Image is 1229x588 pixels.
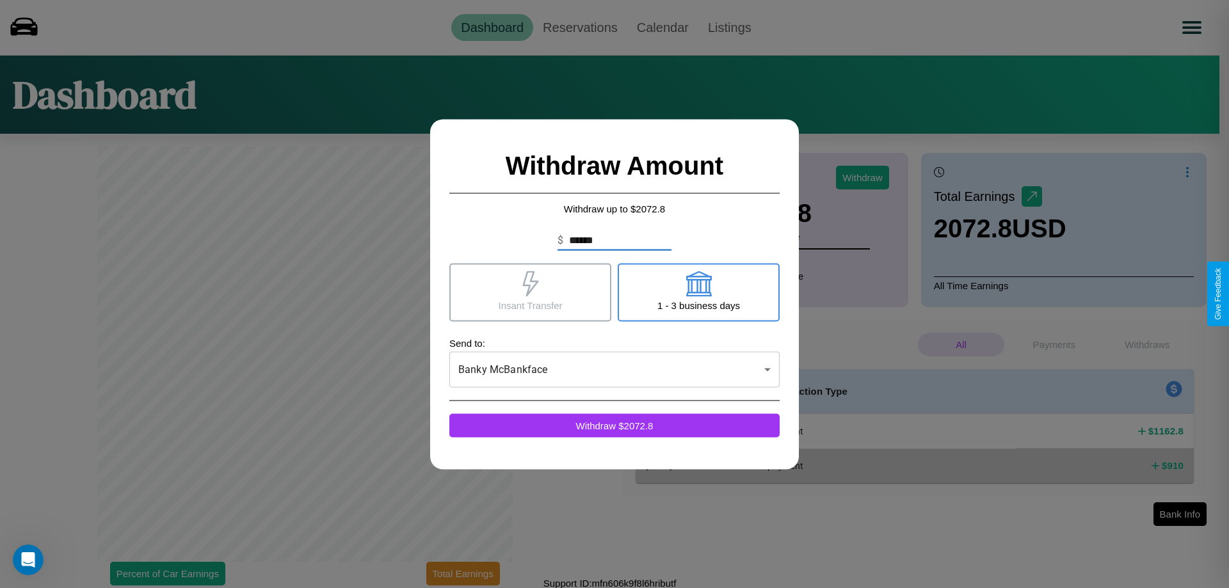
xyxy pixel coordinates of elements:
[449,413,780,437] button: Withdraw $2072.8
[498,296,562,314] p: Insant Transfer
[449,334,780,351] p: Send to:
[449,351,780,387] div: Banky McBankface
[449,200,780,217] p: Withdraw up to $ 2072.8
[558,232,563,248] p: $
[449,138,780,193] h2: Withdraw Amount
[13,544,44,575] iframe: Intercom live chat
[657,296,740,314] p: 1 - 3 business days
[1214,268,1223,320] div: Give Feedback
